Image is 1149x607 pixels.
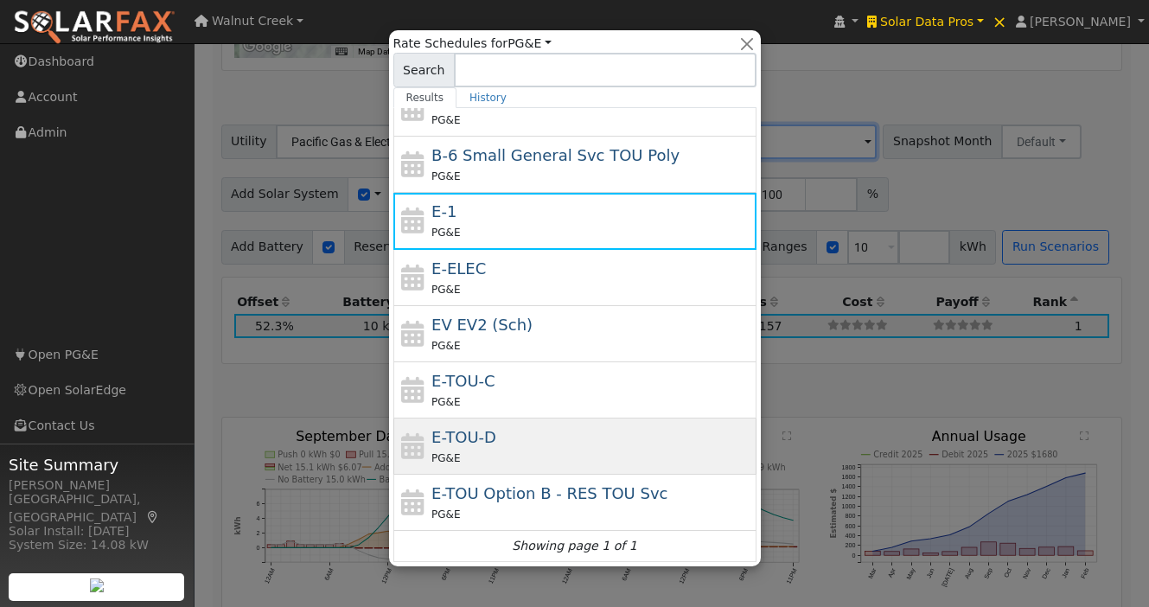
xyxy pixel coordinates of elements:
[456,87,520,108] a: History
[431,284,460,296] span: PG&E
[90,578,104,592] img: retrieve
[431,227,460,239] span: PG&E
[393,87,457,108] a: Results
[431,428,496,446] span: E-TOU-D
[431,146,680,164] span: B-6 Small General Service TOU Poly Phase
[9,490,185,527] div: [GEOGRAPHIC_DATA], [GEOGRAPHIC_DATA]
[9,522,185,540] div: Solar Install: [DATE]
[9,536,185,554] div: System Size: 14.08 kW
[431,372,495,390] span: E-TOU-C
[1030,15,1131,29] span: [PERSON_NAME]
[431,452,460,464] span: PG&E
[9,476,185,495] div: [PERSON_NAME]
[13,10,176,46] img: SolarFax
[431,508,460,521] span: PG&E
[212,14,293,28] span: Walnut Creek
[431,484,667,502] span: E-TOU Option B - Residential Time of Use Service (All Baseline Regions)
[431,340,460,352] span: PG&E
[880,15,973,29] span: Solar Data Pros
[145,510,161,524] a: Map
[431,259,486,278] span: E-ELEC
[507,36,552,50] a: PG&E
[393,35,552,53] span: Rate Schedules for
[431,396,460,408] span: PG&E
[9,453,185,476] span: Site Summary
[393,53,455,87] span: Search
[431,316,533,334] span: Electric Vehicle EV2 (Sch)
[512,537,636,555] i: Showing page 1 of 1
[431,170,460,182] span: PG&E
[993,11,1007,32] span: ×
[431,202,456,220] span: E-1
[431,114,460,126] span: PG&E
